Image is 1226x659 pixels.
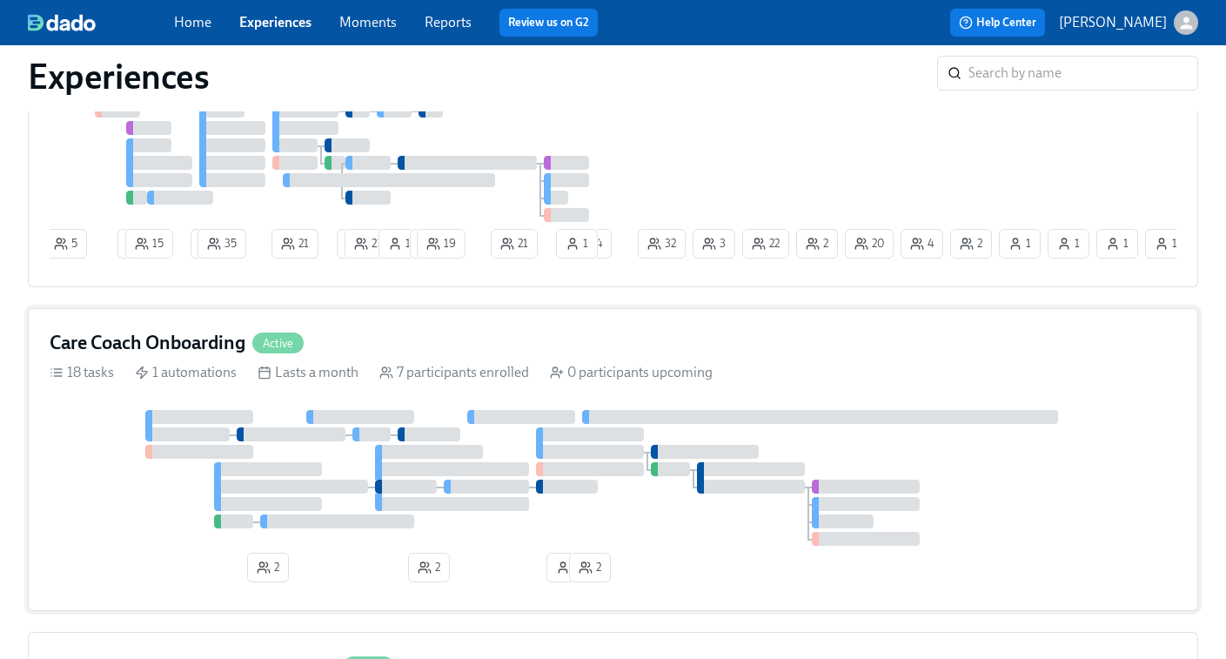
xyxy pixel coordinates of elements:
button: 2 [569,553,611,582]
a: Reports [425,14,472,30]
button: 20 [845,229,894,259]
button: 1 [546,553,588,582]
a: Care Coach OnboardingActive18 tasks 1 automations Lasts a month 7 participants enrolled 0 partici... [28,308,1198,611]
span: 1 [1155,235,1177,252]
div: 7 participants enrolled [379,363,529,382]
button: 2 [796,229,838,259]
div: Lasts a month [258,363,358,382]
span: 1 [566,235,588,252]
button: 5 [44,229,87,259]
button: 1 [379,229,420,259]
span: 15 [135,235,164,252]
button: 21 [491,229,538,259]
span: 1 [1008,235,1031,252]
button: 2 [191,229,232,259]
span: Active [252,337,304,350]
button: [PERSON_NAME] [1059,10,1198,35]
span: 20 [854,235,884,252]
button: 21 [271,229,318,259]
button: 4 [901,229,943,259]
button: 1 [1048,229,1089,259]
span: 4 [910,235,934,252]
div: 18 tasks [50,363,114,382]
button: 1 [410,229,452,259]
button: 1 [556,229,598,259]
button: 1 [999,229,1041,259]
button: 3 [693,229,735,259]
span: 1 [556,559,579,576]
button: 1 [1096,229,1138,259]
div: 0 participants upcoming [550,363,713,382]
button: Review us on G2 [499,9,598,37]
span: 1 [388,235,411,252]
button: 22 [345,229,392,259]
span: 22 [752,235,780,252]
button: 2 [247,553,289,582]
span: 1 [1106,235,1129,252]
button: 1 [337,229,379,259]
button: Help Center [950,9,1045,37]
button: 1 [1145,229,1187,259]
span: 2 [257,559,279,576]
p: [PERSON_NAME] [1059,13,1167,32]
span: 22 [354,235,382,252]
img: dado [28,14,96,31]
input: Search by name [968,56,1198,91]
span: 19 [426,235,456,252]
span: 1 [1057,235,1080,252]
a: Moments [339,14,397,30]
button: 15 [125,229,173,259]
span: 21 [500,235,528,252]
button: 2 [950,229,992,259]
button: 32 [638,229,686,259]
h1: Experiences [28,56,210,98]
button: 19 [417,229,466,259]
button: 22 [742,229,789,259]
span: 3 [702,235,726,252]
button: 2 [408,553,450,582]
div: 1 automations [135,363,237,382]
button: 2 [117,229,159,259]
span: 35 [207,235,237,252]
span: 2 [579,559,601,576]
a: Home [174,14,211,30]
h4: Care Coach Onboarding [50,330,245,356]
a: Experiences [239,14,312,30]
a: Review us on G2 [508,14,589,31]
span: 21 [281,235,309,252]
span: 5 [54,235,77,252]
button: 35 [198,229,246,259]
span: Help Center [959,14,1036,31]
span: 24 [573,235,602,252]
span: 32 [647,235,676,252]
a: dado [28,14,174,31]
span: 2 [806,235,828,252]
span: 2 [960,235,982,252]
span: 2 [418,559,440,576]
